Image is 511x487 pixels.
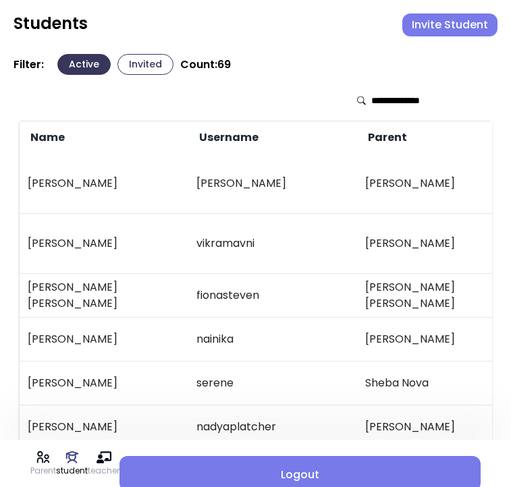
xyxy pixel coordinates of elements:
[20,154,188,214] td: [PERSON_NAME]
[20,318,188,362] td: [PERSON_NAME]
[88,465,119,477] p: teacher
[14,13,88,34] h2: Students
[188,362,357,405] td: serene
[30,465,56,477] p: Parent
[188,318,357,362] td: nainika
[180,58,231,71] p: Count: 69
[14,58,44,71] p: Filter:
[20,274,188,318] td: [PERSON_NAME] [PERSON_NAME]
[117,54,173,75] button: Invited
[196,130,259,146] span: Username
[188,405,357,449] td: nadyaplatcher
[56,465,88,477] p: student
[402,13,497,36] button: Invite Student
[188,154,357,214] td: [PERSON_NAME]
[20,214,188,274] td: [PERSON_NAME]
[88,450,119,477] a: teacher
[188,214,357,274] td: vikramavni
[188,274,357,318] td: fionasteven
[130,467,470,483] span: Logout
[57,54,111,75] button: Active
[56,450,88,477] a: student
[20,362,188,405] td: [PERSON_NAME]
[365,130,407,146] span: Parent
[30,450,56,477] a: Parent
[20,405,188,449] td: [PERSON_NAME]
[28,130,65,146] span: Name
